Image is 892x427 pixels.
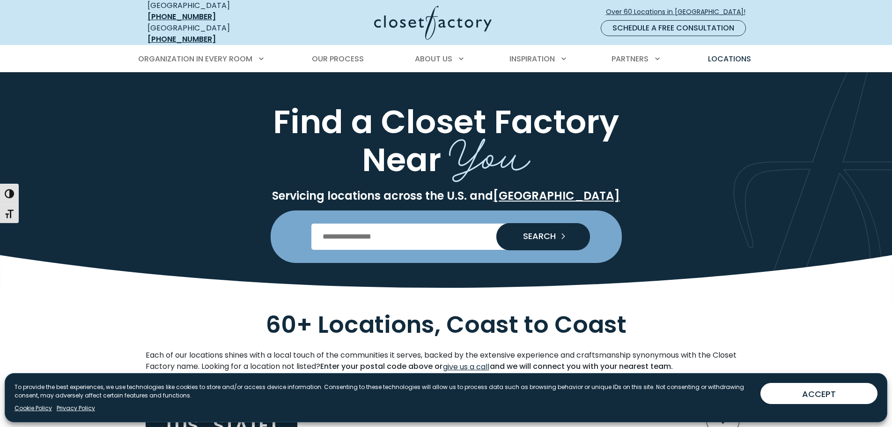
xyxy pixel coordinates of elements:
[146,189,747,203] p: Servicing locations across the U.S. and
[147,34,216,45] a: [PHONE_NUMBER]
[273,99,619,144] span: Find a Closet Factory
[605,4,753,20] a: Over 60 Locations in [GEOGRAPHIC_DATA]!
[509,53,555,64] span: Inspiration
[760,383,877,404] button: ACCEPT
[147,11,216,22] a: [PHONE_NUMBER]
[606,7,753,17] span: Over 60 Locations in [GEOGRAPHIC_DATA]!
[132,46,761,72] nav: Primary Menu
[312,53,364,64] span: Our Process
[374,6,492,40] img: Closet Factory Logo
[57,404,95,412] a: Privacy Policy
[362,137,441,182] span: Near
[442,361,490,373] a: give us a call
[266,308,627,341] span: 60+ Locations, Coast to Coast
[146,350,747,373] p: Each of our locations shines with a local touch of the communities it serves, backed by the exten...
[15,383,753,400] p: To provide the best experiences, we use technologies like cookies to store and/or access device i...
[15,404,52,412] a: Cookie Policy
[493,188,620,203] a: [GEOGRAPHIC_DATA]
[612,53,649,64] span: Partners
[320,361,673,372] strong: Enter your postal code above or and we will connect you with your nearest team.
[516,232,556,240] span: SEARCH
[147,22,283,45] div: [GEOGRAPHIC_DATA]
[415,53,452,64] span: About Us
[449,117,531,186] span: You
[708,53,751,64] span: Locations
[601,20,746,36] a: Schedule a Free Consultation
[311,224,581,250] input: Enter Postal Code
[496,223,590,250] button: Search our Nationwide Locations
[138,53,252,64] span: Organization in Every Room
